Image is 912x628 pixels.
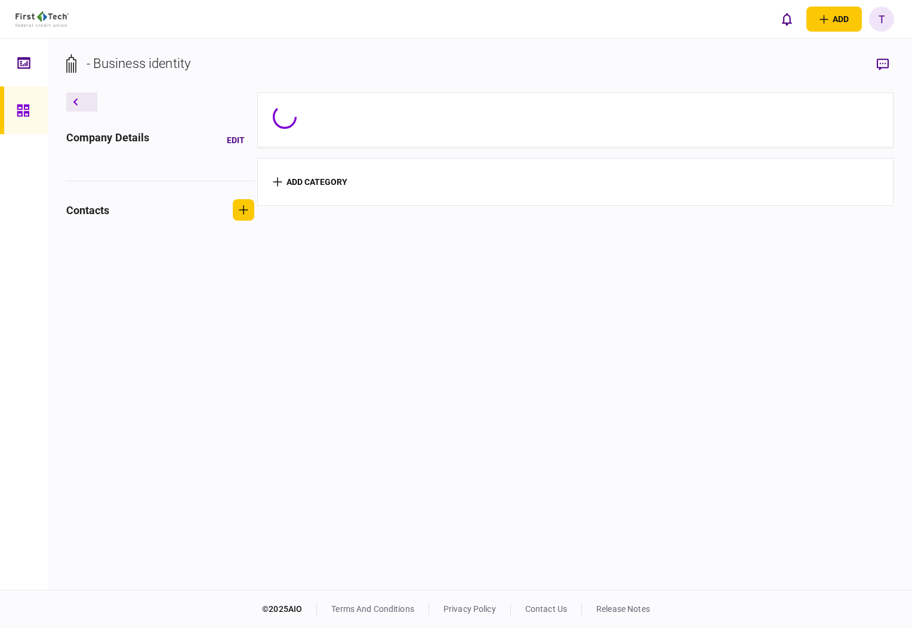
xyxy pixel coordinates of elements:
[66,202,110,218] div: contacts
[806,7,862,32] button: open adding identity options
[443,604,496,614] a: privacy policy
[525,604,567,614] a: contact us
[331,604,414,614] a: terms and conditions
[273,177,347,187] button: add category
[869,7,894,32] button: T
[217,129,254,151] button: Edit
[774,7,799,32] button: open notifications list
[596,604,650,614] a: release notes
[87,54,191,73] div: - Business identity
[16,11,69,27] img: client company logo
[262,603,317,615] div: © 2025 AIO
[66,129,150,151] div: company details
